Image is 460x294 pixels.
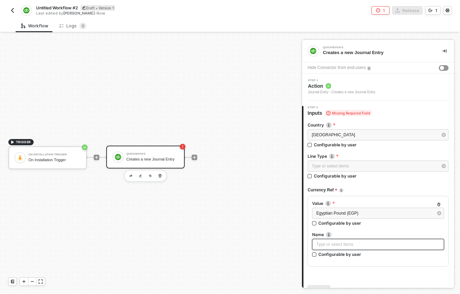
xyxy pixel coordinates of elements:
div: Draft • Version 1 [81,5,115,11]
img: copy-block [149,174,152,177]
span: [PERSON_NAME] [63,11,95,16]
label: Name [312,232,444,237]
div: 1 [435,8,437,14]
span: icon-minus [30,279,34,284]
span: icon-collapse-right [442,49,446,53]
span: icon-play [22,279,26,284]
div: On Installation Trigger [28,153,81,156]
div: Creates a new Journal Entry [126,157,178,162]
img: icon [17,155,23,161]
img: icon-info [326,232,332,237]
span: icon-success-page [82,145,87,150]
button: 1 [425,6,441,15]
div: Step 1Action Journal Entry - Creates a new Journal Entry [302,79,454,95]
span: Currency Ref [308,186,337,194]
span: icon-error-page [180,144,185,149]
img: icon-info [329,154,335,159]
button: Release [392,6,423,15]
button: edit-cred [136,172,145,180]
div: 1 [383,8,385,14]
span: icon-play [10,140,15,144]
span: icon-expand [39,279,43,284]
sup: 0 [80,23,86,29]
div: Journal Entry - Creates a new Journal Entry [308,89,375,95]
img: icon [115,154,121,160]
div: Last edited by - Now [36,11,229,16]
span: Action [308,83,375,89]
div: Configurable by user [314,142,357,148]
div: Workflow [21,23,48,29]
img: integration-icon [23,7,29,14]
img: icon-info [325,201,331,206]
img: integration-icon [310,48,316,54]
span: icon-versioning [428,8,433,12]
span: [GEOGRAPHIC_DATA] [312,132,355,137]
span: Step 1 [308,79,375,82]
div: Logs [59,23,86,29]
img: icon-info [326,122,332,128]
div: QuickBooks [323,46,427,49]
span: icon-error-page [376,8,380,12]
span: icon-edit [82,6,86,10]
div: QuickBooks [126,153,178,155]
label: Line Type [308,153,449,159]
img: back [10,8,15,13]
button: copy-block [146,172,154,180]
span: TRIGGER [16,139,31,145]
div: Configurable by user [318,220,361,226]
span: icon-play [192,155,196,159]
label: Country [308,122,449,128]
span: Untitled Workflow #2 [36,5,78,11]
div: Creates a new Journal Entry [323,50,431,56]
img: icon-info [367,66,371,70]
img: edit-cred [139,174,142,178]
button: 1 [371,6,390,15]
div: Hide Connector from end-users [308,64,366,71]
label: Value [312,200,444,206]
span: icon-play [94,155,99,159]
span: Egyptian Pound (EGP) [316,211,358,216]
span: Missing Required Field [325,110,371,116]
span: icon-settings [445,8,450,12]
span: Step 2 [308,106,371,109]
div: Configurable by user [318,251,361,257]
div: Configurable by user [314,173,357,179]
button: back [8,6,17,15]
span: Inputs [308,110,371,116]
button: edit-cred [127,172,135,180]
div: On Installation Trigger [28,158,81,162]
img: edit-cred [129,175,132,177]
img: icon-info [339,188,343,192]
